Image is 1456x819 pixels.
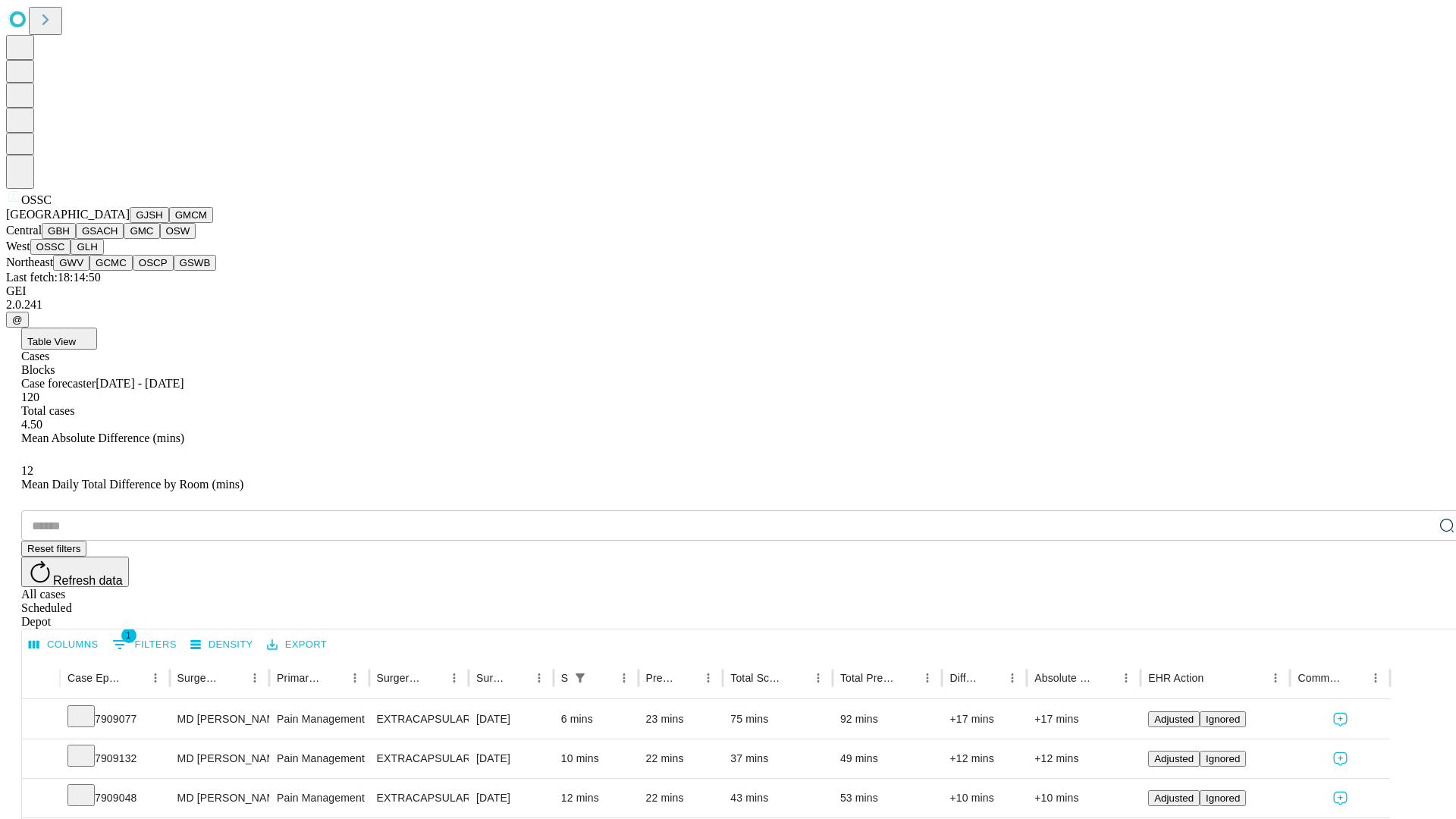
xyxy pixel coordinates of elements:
div: Surgeon Name [177,672,221,684]
button: GJSH [130,207,169,223]
div: EXTRACAPSULAR CATARACT REMOVAL WITH [MEDICAL_DATA] [377,700,461,739]
div: 23 mins [646,700,716,739]
button: Adjusted [1148,711,1200,727]
button: GLH [71,239,103,255]
button: Menu [344,667,366,689]
div: 22 mins [646,739,716,778]
button: Menu [529,667,550,689]
div: 7909048 [67,779,162,817]
span: @ [12,314,23,325]
button: Sort [422,667,444,689]
span: Mean Absolute Difference (mins) [21,431,184,444]
button: GBH [42,223,76,239]
button: Sort [896,667,917,689]
button: Sort [223,667,244,689]
span: Ignored [1206,792,1240,804]
button: Menu [1116,667,1137,689]
span: Mean Daily Total Difference by Room (mins) [21,478,243,491]
div: Surgery Date [476,672,506,684]
span: 12 [21,464,33,477]
span: Total cases [21,404,74,417]
button: Menu [613,667,635,689]
div: EHR Action [1148,672,1203,684]
span: 1 [121,628,136,643]
div: +10 mins [949,779,1019,817]
button: Menu [808,667,829,689]
div: [DATE] [476,779,546,817]
button: Expand [30,707,52,733]
div: Predicted In Room Duration [646,672,676,684]
span: Northeast [6,256,53,268]
div: Absolute Difference [1034,672,1093,684]
span: West [6,240,30,253]
span: Case forecaster [21,377,96,390]
button: Sort [507,667,529,689]
button: GMC [124,223,159,239]
div: 1 active filter [570,667,591,689]
div: [DATE] [476,700,546,739]
button: @ [6,312,29,328]
span: Adjusted [1154,792,1194,804]
div: Difference [949,672,979,684]
button: Ignored [1200,751,1246,767]
div: +10 mins [1034,779,1133,817]
button: Reset filters [21,541,86,557]
button: Sort [124,667,145,689]
button: Sort [981,667,1002,689]
button: Menu [917,667,938,689]
div: Comments [1298,672,1341,684]
button: Ignored [1200,711,1246,727]
span: Ignored [1206,753,1240,764]
div: MD [PERSON_NAME] [PERSON_NAME] Md [177,739,262,778]
div: 92 mins [840,700,935,739]
span: Central [6,224,42,237]
div: Total Scheduled Duration [730,672,785,684]
button: Show filters [108,632,180,657]
div: 37 mins [730,739,825,778]
button: OSSC [30,239,71,255]
span: 120 [21,391,39,403]
div: MD [PERSON_NAME] [PERSON_NAME] Md [177,779,262,817]
button: Ignored [1200,790,1246,806]
button: Sort [1205,667,1226,689]
div: Pain Management [277,700,361,739]
button: Menu [698,667,719,689]
div: Scheduled In Room Duration [561,672,568,684]
div: 43 mins [730,779,825,817]
span: OSSC [21,193,52,206]
span: 4.50 [21,418,42,431]
button: Adjusted [1148,790,1200,806]
button: Sort [786,667,808,689]
span: Adjusted [1154,714,1194,725]
div: Total Predicted Duration [840,672,895,684]
div: 49 mins [840,739,935,778]
button: Sort [592,667,613,689]
button: Menu [145,667,166,689]
span: [GEOGRAPHIC_DATA] [6,208,130,221]
div: 2.0.241 [6,298,1450,312]
button: Export [263,633,331,657]
div: Pain Management [277,779,361,817]
span: Table View [27,336,76,347]
span: Adjusted [1154,753,1194,764]
button: Refresh data [21,557,129,587]
button: Menu [1002,667,1023,689]
button: Sort [1344,667,1365,689]
button: Select columns [25,633,102,657]
div: 7909132 [67,739,162,778]
button: Sort [1094,667,1116,689]
span: Reset filters [27,543,80,554]
div: 53 mins [840,779,935,817]
button: Expand [30,786,52,812]
div: Case Epic Id [67,672,122,684]
button: Density [187,633,257,657]
div: +17 mins [949,700,1019,739]
div: 75 mins [730,700,825,739]
button: Menu [444,667,465,689]
button: GSWB [174,255,217,271]
div: EXTRACAPSULAR CATARACT REMOVAL WITH [MEDICAL_DATA] [377,739,461,778]
div: +12 mins [1034,739,1133,778]
div: 22 mins [646,779,716,817]
button: Menu [244,667,265,689]
button: OSCP [133,255,174,271]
